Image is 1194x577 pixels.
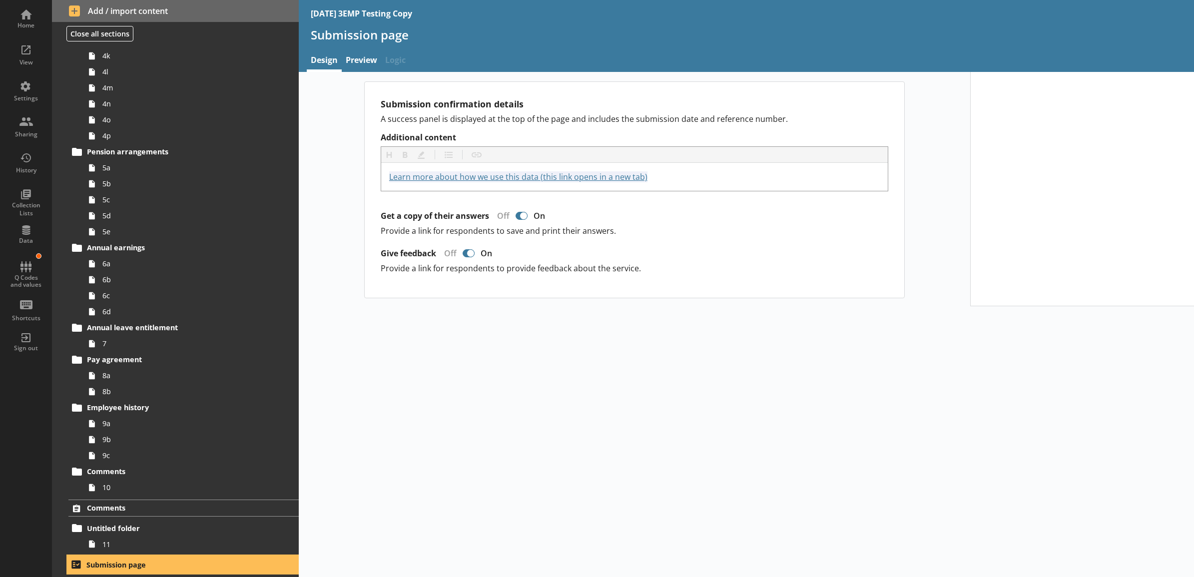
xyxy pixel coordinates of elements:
[73,520,299,552] li: Untitled folder11
[530,210,553,221] div: On
[84,432,298,448] a: 9b
[342,50,381,72] a: Preview
[381,263,888,274] p: Provide a link for respondents to provide feedback about the service.
[84,336,298,352] a: 7
[102,195,258,204] span: 5c
[311,27,1183,42] h1: Submission page
[86,560,254,570] span: Submission page
[102,211,258,220] span: 5d
[489,210,514,221] div: Off
[73,400,299,464] li: Employee history9a9b9c
[68,556,299,573] a: Submission page
[102,179,258,188] span: 5b
[102,51,258,60] span: 4k
[68,520,298,536] a: Untitled folder
[84,112,298,128] a: 4o
[102,540,258,549] span: 11
[8,237,43,245] div: Data
[381,211,489,221] label: Get a copy of their answers
[102,275,258,284] span: 6b
[84,80,298,96] a: 4m
[102,387,258,396] span: 8b
[84,224,298,240] a: 5e
[102,163,258,172] span: 5a
[381,225,888,236] p: Provide a link for respondents to save and print their answers.
[84,416,298,432] a: 9a
[84,272,298,288] a: 6b
[73,240,299,320] li: Annual earnings6a6b6c6d
[389,171,880,183] div: Additional content
[8,166,43,174] div: History
[102,451,258,460] span: 9c
[66,26,133,41] button: Close all sections
[84,384,298,400] a: 8b
[73,320,299,352] li: Annual leave entitlement7
[68,352,298,368] a: Pay agreement
[8,21,43,29] div: Home
[102,435,258,444] span: 9b
[381,98,888,110] h2: Submission confirmation details
[73,464,299,496] li: Comments10
[102,99,258,108] span: 4n
[84,176,298,192] a: 5b
[8,344,43,352] div: Sign out
[307,50,342,72] a: Design
[68,240,298,256] a: Annual earnings
[102,227,258,236] span: 5e
[84,48,298,64] a: 4k
[84,96,298,112] a: 4n
[311,8,412,19] div: [DATE] 3EMP Testing Copy
[102,259,258,268] span: 6a
[8,130,43,138] div: Sharing
[102,339,258,348] span: 7
[8,274,43,289] div: Q Codes and values
[436,248,461,259] div: Off
[84,256,298,272] a: 6a
[84,288,298,304] a: 6c
[381,248,436,259] label: Give feedback
[102,83,258,92] span: 4m
[84,480,298,496] a: 10
[102,67,258,76] span: 4l
[87,147,254,156] span: Pension arrangements
[68,500,298,517] a: Comments
[84,192,298,208] a: 5c
[87,243,254,252] span: Annual earnings
[8,58,43,66] div: View
[84,128,298,144] a: 4p
[84,536,298,552] a: 11
[87,503,254,513] span: Comments
[73,144,299,240] li: Pension arrangements5a5b5c5d5e
[102,483,258,492] span: 10
[69,5,282,16] span: Add / import content
[8,314,43,322] div: Shortcuts
[52,500,299,552] li: CommentsUntitled folder11
[102,131,258,140] span: 4p
[87,355,254,364] span: Pay agreement
[84,208,298,224] a: 5d
[102,419,258,428] span: 9a
[87,467,254,476] span: Comments
[68,464,298,480] a: Comments
[68,320,298,336] a: Annual leave entitlement
[84,304,298,320] a: 6d
[84,64,298,80] a: 4l
[389,171,647,182] a: Learn more about how we use this data (this link opens in a new tab)
[84,368,298,384] a: 8a
[68,144,298,160] a: Pension arrangements
[381,50,410,72] span: Logic
[102,307,258,316] span: 6d
[84,448,298,464] a: 9c
[381,132,888,143] label: Additional content
[102,371,258,380] span: 8a
[87,323,254,332] span: Annual leave entitlement
[87,524,254,533] span: Untitled folder
[87,403,254,412] span: Employee history
[477,248,500,259] div: On
[8,201,43,217] div: Collection Lists
[8,94,43,102] div: Settings
[381,113,888,124] p: A success panel is displayed at the top of the page and includes the submission date and referenc...
[73,352,299,400] li: Pay agreement8a8b
[84,160,298,176] a: 5a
